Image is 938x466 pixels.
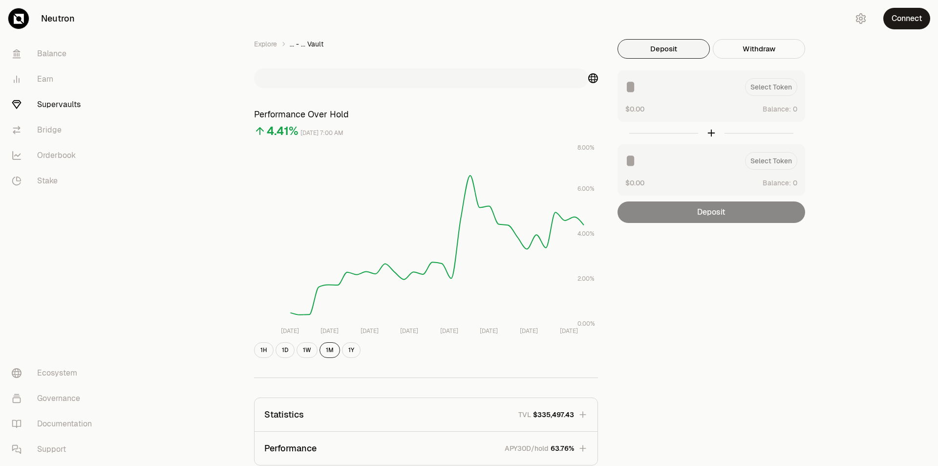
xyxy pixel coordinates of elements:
div: 4.41% [267,123,298,139]
tspan: [DATE] [400,327,418,335]
button: Deposit [618,39,710,59]
a: Earn [4,67,106,92]
button: $0.00 [625,178,644,188]
a: Ecosystem [4,360,106,386]
tspan: [DATE] [480,327,498,335]
a: Balance [4,41,106,67]
button: 1W [297,342,318,358]
a: Bridge [4,117,106,143]
button: StatisticsTVL$335,497.43 [255,398,597,431]
tspan: [DATE] [440,327,458,335]
tspan: [DATE] [281,327,299,335]
tspan: 0.00% [577,320,595,328]
a: Orderbook [4,143,106,168]
a: Documentation [4,411,106,437]
p: APY30D/hold [505,444,549,453]
a: Governance [4,386,106,411]
p: Performance [264,442,317,455]
button: Withdraw [713,39,805,59]
h3: Performance Over Hold [254,108,598,121]
tspan: 8.00% [577,144,595,152]
button: 1Y [342,342,361,358]
tspan: [DATE] [560,327,578,335]
span: Balance: [763,178,791,188]
tspan: [DATE] [320,327,339,335]
button: PerformanceAPY30D/hold63.76% [255,432,597,465]
tspan: [DATE] [520,327,538,335]
span: Balance: [763,104,791,114]
div: [DATE] 7:00 AM [300,128,343,139]
tspan: 4.00% [577,230,595,238]
span: $335,497.43 [533,410,574,420]
span: ... - ... Vault [290,39,323,49]
button: Connect [883,8,930,29]
button: $0.00 [625,104,644,114]
nav: breadcrumb [254,39,598,49]
tspan: 6.00% [577,185,595,193]
span: 63.76% [551,444,574,453]
button: 1H [254,342,274,358]
p: TVL [518,410,531,420]
a: Support [4,437,106,462]
button: 1M [320,342,340,358]
a: Supervaults [4,92,106,117]
a: Explore [254,39,277,49]
p: Statistics [264,408,304,422]
tspan: [DATE] [361,327,379,335]
button: 1D [276,342,295,358]
a: Stake [4,168,106,194]
tspan: 2.00% [577,275,595,283]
